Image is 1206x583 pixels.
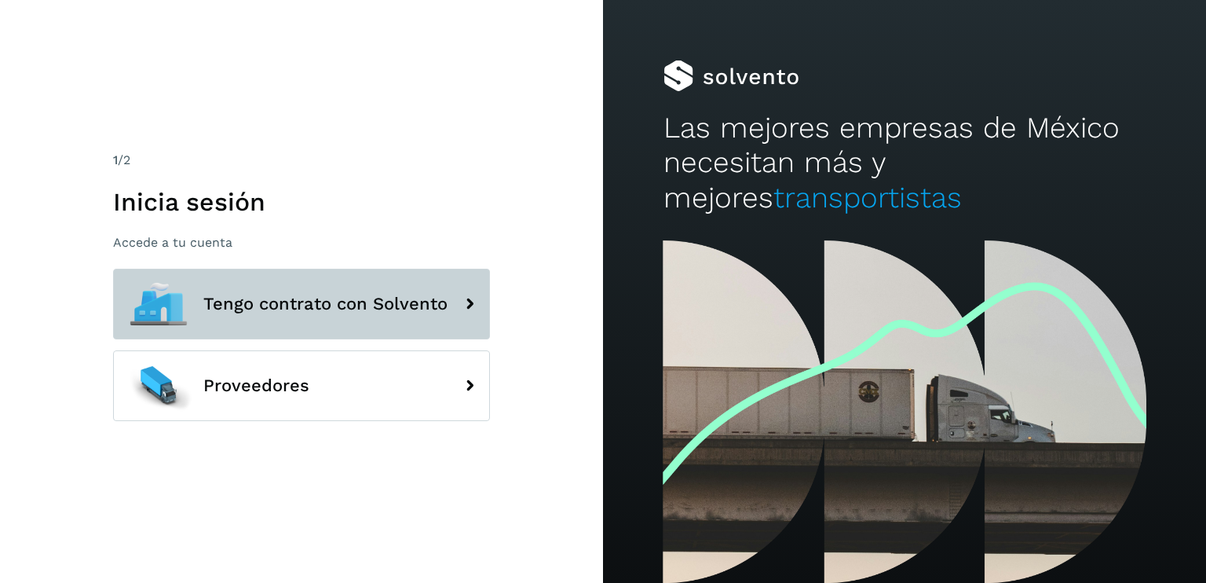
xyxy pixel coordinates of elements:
span: 1 [113,152,118,167]
button: Tengo contrato con Solvento [113,269,490,339]
button: Proveedores [113,350,490,421]
span: Proveedores [203,376,309,395]
span: Tengo contrato con Solvento [203,295,448,313]
h2: Las mejores empresas de México necesitan más y mejores [663,111,1146,215]
p: Accede a tu cuenta [113,235,490,250]
span: transportistas [773,181,962,214]
div: /2 [113,151,490,170]
h1: Inicia sesión [113,187,490,217]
